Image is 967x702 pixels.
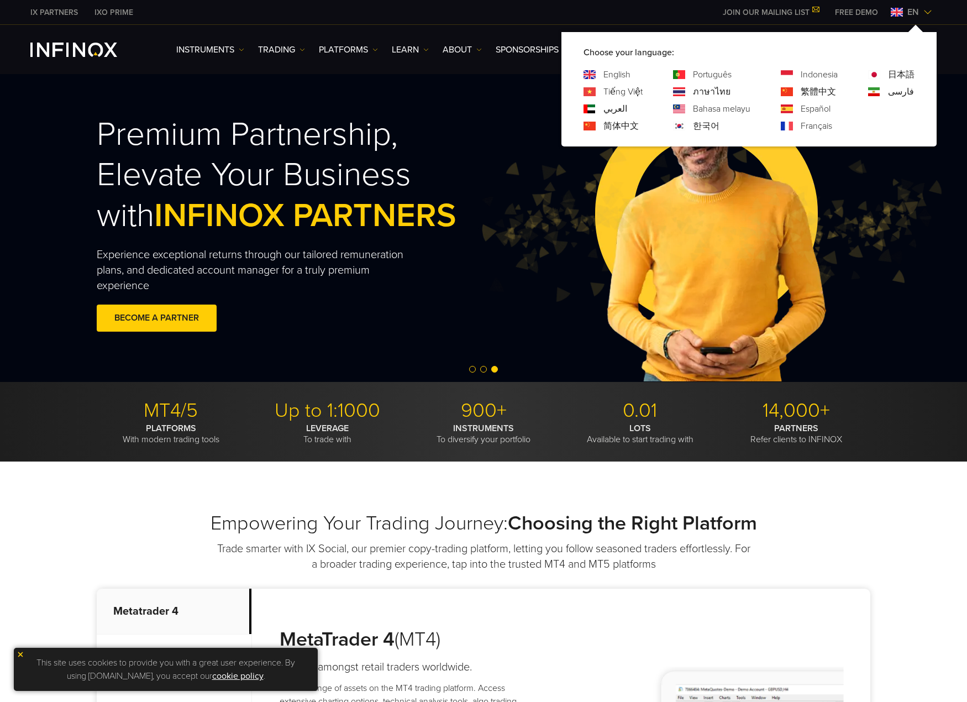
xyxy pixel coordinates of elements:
a: Instruments [176,43,244,56]
strong: LOTS [629,423,651,434]
strong: PLATFORMS [146,423,196,434]
p: 0.01 [566,399,714,423]
p: Choose your language: [584,46,915,59]
a: Language [603,119,639,133]
a: INFINOX MENU [827,7,886,18]
strong: PARTNERS [774,423,818,434]
h2: Premium Partnership, Elevate Your Business with [97,114,507,236]
p: Metatrader 4 [97,589,251,635]
a: Language [801,119,832,133]
a: INFINOX [86,7,141,18]
a: Learn [392,43,429,56]
p: Up to 1:1000 [253,399,401,423]
span: Go to slide 3 [491,366,498,373]
a: Language [693,68,732,81]
a: Language [801,102,831,116]
p: To diversify your portfolio [409,423,558,445]
h3: (MT4) [280,627,543,652]
p: 900+ [409,399,558,423]
span: INFINOX PARTNERS [154,196,456,235]
a: Language [888,85,914,98]
strong: Choosing the Right Platform [508,511,757,535]
p: Refer clients to INFINOX [722,423,870,445]
strong: LEVERAGE [306,423,349,434]
a: Language [603,68,630,81]
a: Language [603,102,627,116]
a: INFINOX Logo [30,43,143,57]
a: cookie policy [212,670,264,682]
p: With modern trading tools [97,423,245,445]
a: Language [801,85,836,98]
p: Experience exceptional returns through our tailored remuneration plans, and dedicated account man... [97,247,425,294]
a: SPONSORSHIPS [496,43,559,56]
a: Language [888,68,915,81]
a: TRADING [258,43,305,56]
p: Trade smarter with IX Social, our premier copy-trading platform, letting you follow seasoned trad... [216,541,751,572]
strong: MetaTrader 4 [280,627,395,651]
p: Metatrader 5 [97,635,251,680]
a: BECOME A PARTNER [97,305,217,332]
p: MT4/5 [97,399,245,423]
a: INFINOX [22,7,86,18]
span: Go to slide 1 [469,366,476,373]
a: ABOUT [443,43,482,56]
h2: Empowering Your Trading Journey: [97,511,870,536]
p: To trade with [253,423,401,445]
a: Language [693,85,730,98]
span: en [903,6,923,19]
img: yellow close icon [17,651,24,658]
a: JOIN OUR MAILING LIST [714,8,827,17]
a: Language [693,102,750,116]
a: Language [693,119,719,133]
p: Available to start trading with [566,423,714,445]
a: Language [603,85,643,98]
p: 14,000+ [722,399,870,423]
p: This site uses cookies to provide you with a great user experience. By using [DOMAIN_NAME], you a... [19,653,312,685]
strong: INSTRUMENTS [453,423,514,434]
a: Language [801,68,838,81]
span: Go to slide 2 [480,366,487,373]
a: PLATFORMS [319,43,378,56]
h4: Popular amongst retail traders worldwide. [280,659,543,675]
